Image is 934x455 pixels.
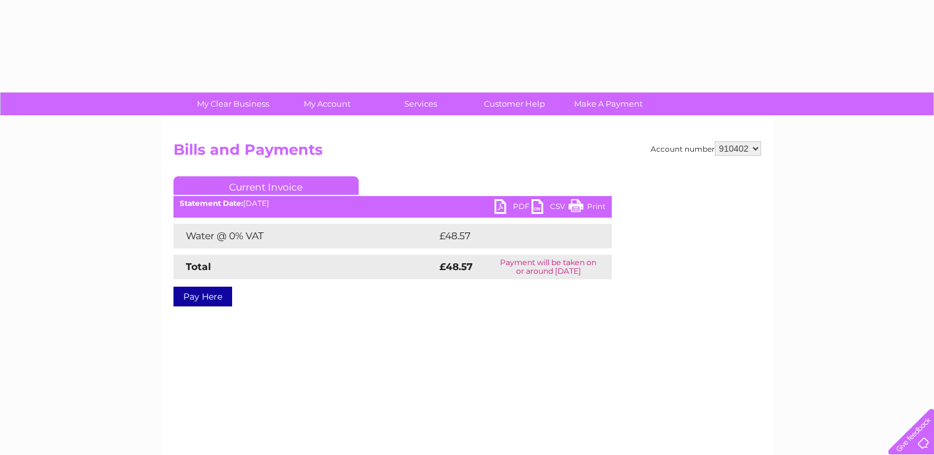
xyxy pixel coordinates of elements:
a: CSV [532,199,569,217]
a: Customer Help [464,92,565,115]
a: My Account [276,92,378,115]
strong: Total [186,261,211,273]
div: [DATE] [173,199,612,208]
td: Water @ 0% VAT [173,224,436,248]
div: Account number [651,141,761,156]
a: Current Invoice [173,176,359,195]
td: Payment will be taken on or around [DATE] [485,255,612,279]
a: Services [370,92,472,115]
a: My Clear Business [182,92,284,115]
a: PDF [494,199,532,217]
a: Make A Payment [557,92,659,115]
td: £48.57 [436,224,586,248]
h2: Bills and Payments [173,141,761,165]
b: Statement Date: [180,199,243,208]
a: Pay Here [173,287,232,306]
a: Print [569,199,606,217]
strong: £48.57 [440,261,473,273]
